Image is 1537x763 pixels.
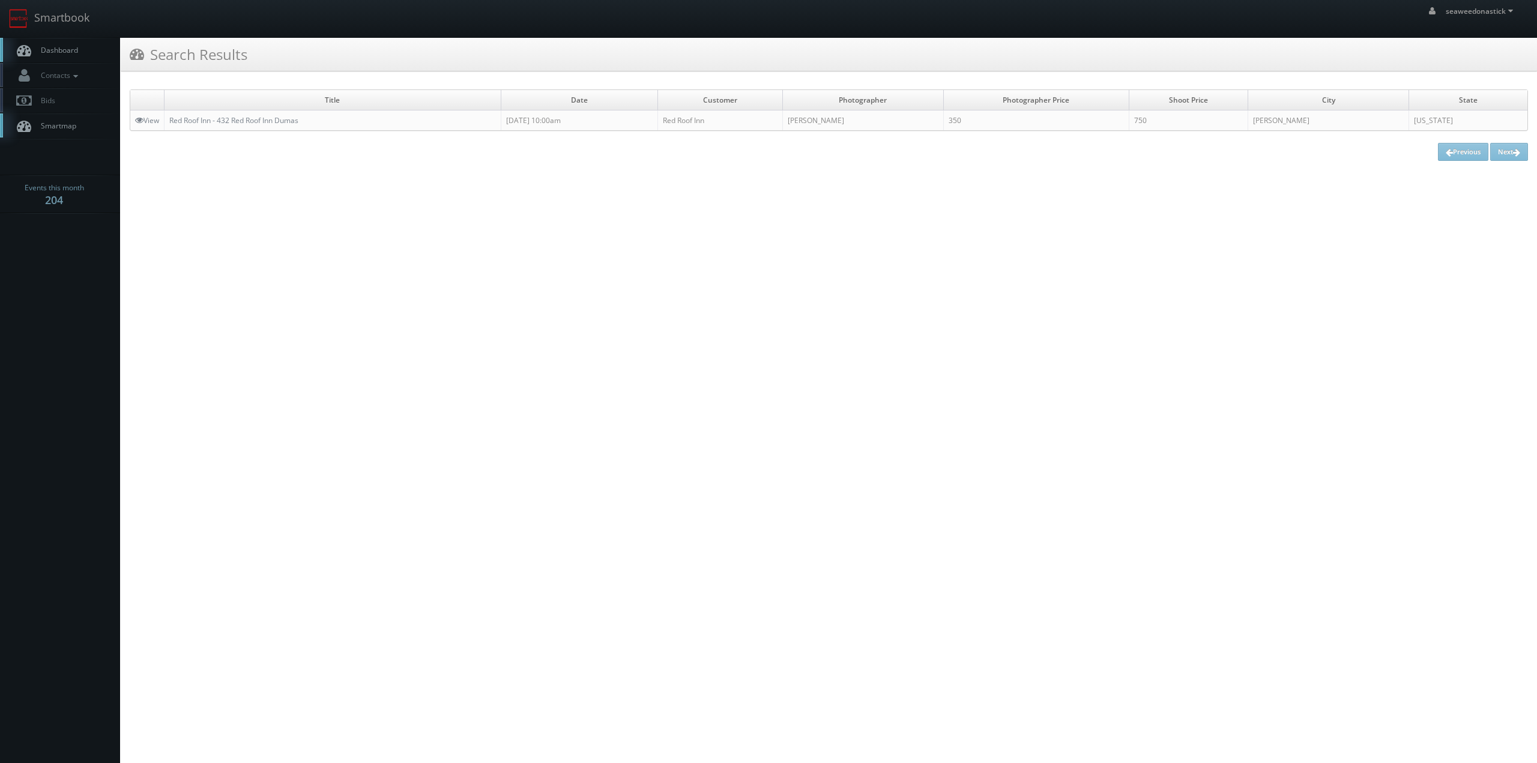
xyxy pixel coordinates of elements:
td: State [1409,90,1527,110]
a: View [135,115,159,125]
td: [DATE] 10:00am [501,110,657,131]
span: Contacts [35,70,81,80]
a: Red Roof Inn - 432 Red Roof Inn Dumas [169,115,298,125]
td: 350 [943,110,1129,131]
td: Date [501,90,657,110]
span: seaweedonastick [1446,6,1517,16]
td: 750 [1129,110,1248,131]
td: Customer [657,90,782,110]
td: Red Roof Inn [657,110,782,131]
span: Bids [35,95,55,106]
td: Photographer [782,90,943,110]
td: [US_STATE] [1409,110,1527,131]
td: [PERSON_NAME] [1248,110,1409,131]
img: smartbook-logo.png [9,9,28,28]
td: Photographer Price [943,90,1129,110]
span: Dashboard [35,45,78,55]
span: Events this month [25,182,84,194]
span: Smartmap [35,121,76,131]
td: Title [165,90,501,110]
td: [PERSON_NAME] [782,110,943,131]
td: Shoot Price [1129,90,1248,110]
strong: 204 [45,193,63,207]
td: City [1248,90,1409,110]
h3: Search Results [130,44,247,65]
